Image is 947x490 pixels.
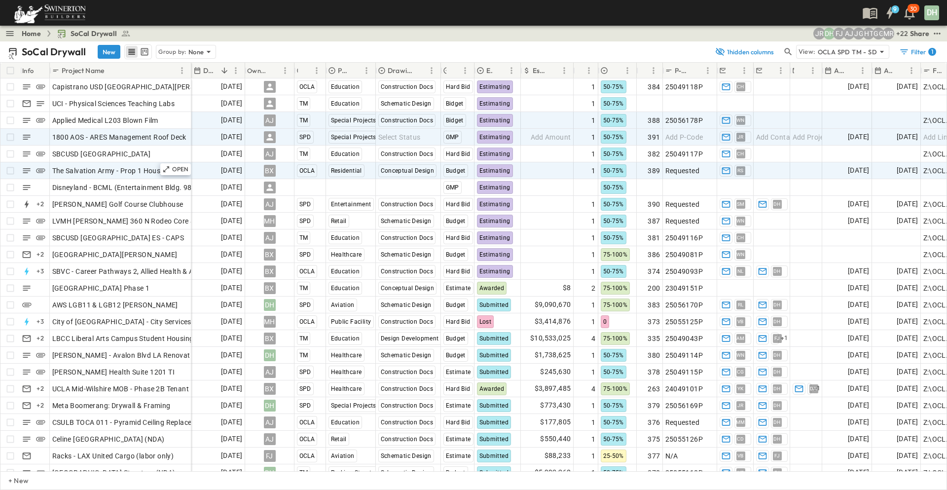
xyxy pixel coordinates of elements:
button: New [98,45,120,59]
span: TM [299,151,308,157]
span: Construction Docs [381,318,434,325]
div: DH [264,299,276,311]
span: 1 [591,300,595,310]
button: Sort [728,65,738,76]
span: Submitted [479,302,509,308]
span: [DATE] [221,198,242,210]
span: $9,090,670 [535,299,571,310]
span: Estimating [479,151,510,157]
span: Construction Docs [381,201,434,208]
span: [DATE] [897,282,918,294]
span: Construction Docs [381,234,434,241]
span: Estimating [479,134,510,141]
span: RL [738,304,744,305]
span: VB [737,321,744,322]
span: Estimating [479,268,510,275]
p: 30 [910,5,917,13]
span: City of [GEOGRAPHIC_DATA] - City Services Building [52,317,219,327]
button: Menu [506,65,517,76]
span: Education [331,100,360,107]
span: Conceptual Design [381,167,435,174]
div: Anthony Jimenez (anthony.jimenez@swinerton.com) [843,28,855,39]
span: 25055125P [665,317,703,327]
div: table view [124,44,152,59]
span: 391 [648,132,660,142]
button: Sort [895,65,906,76]
div: Owner [247,57,266,84]
button: Menu [621,65,633,76]
span: SBVC - Career Pathways 2, Allied Health & Aeronautics Bldg's [52,266,249,276]
span: $8 [563,282,571,294]
div: BX [264,249,276,261]
span: DH [773,321,781,322]
span: 390 [648,199,660,209]
span: [DATE] [221,81,242,92]
span: LVMH [PERSON_NAME] 360 N Rodeo Core & Shell [52,216,212,226]
span: 0 [603,318,607,325]
span: The Salvation Army - Prop 1 Housing [52,166,171,176]
p: SoCal Drywall [22,45,86,59]
div: AJ [264,232,276,244]
span: SPD [299,302,311,308]
div: + 2 [35,198,46,210]
span: 25049118P [665,82,703,92]
span: 1 [591,99,595,109]
span: 1 [591,233,595,243]
div: + 3 [35,265,46,277]
button: 1hidden columns [709,45,780,59]
span: Budget [446,167,466,174]
div: Gerrad Gerber (gerrad.gerber@swinerton.com) [873,28,884,39]
span: [DATE] [897,131,918,143]
span: [DATE] [897,165,918,176]
span: Special Projects [331,134,376,141]
button: Menu [738,65,750,76]
div: MH [264,215,276,227]
span: [DATE] [221,249,242,260]
span: SPD [299,251,311,258]
span: [DATE] [848,316,869,327]
span: [DATE] [848,165,869,176]
span: Bidget [446,100,464,107]
a: Home [22,29,41,38]
span: 50-75% [603,117,624,124]
span: 50-75% [603,167,624,174]
span: [DATE] [221,215,242,226]
span: Construction Docs [381,151,434,157]
span: 374 [648,266,660,276]
span: TM [299,234,308,241]
span: DH [773,304,781,305]
span: [DATE] [221,232,242,243]
span: Hard Bid [446,268,471,275]
span: 75-100% [603,285,628,292]
span: Estimating [479,218,510,225]
span: [DATE] [221,265,242,277]
span: Budget [446,302,466,308]
span: Add Contact [756,132,797,142]
div: + 2 [35,333,46,344]
span: 75-100% [603,251,628,258]
span: CH [737,153,744,154]
span: [DATE] [221,165,242,176]
span: [DATE] [221,148,242,159]
button: Sort [300,65,311,76]
span: [DATE] [221,98,242,109]
span: OCLA [299,83,315,90]
div: Haaris Tahmas (haaris.tahmas@swinerton.com) [863,28,874,39]
span: UCI - Physical Sciences Teaching Labs [52,99,175,109]
span: RS [737,170,744,171]
button: Sort [846,65,857,76]
button: Sort [219,65,230,76]
button: test [931,28,943,39]
p: P-Code [675,66,689,75]
span: Education [331,83,360,90]
span: 383 [648,300,660,310]
div: AJ [264,114,276,126]
span: GMP [446,184,459,191]
span: 1800 AOS - ARES Management Roof Deck [52,132,186,142]
span: Estimating [479,251,510,258]
span: SBCUSD [GEOGRAPHIC_DATA] ES - CAPS [52,233,184,243]
span: 23049151P [665,283,703,293]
